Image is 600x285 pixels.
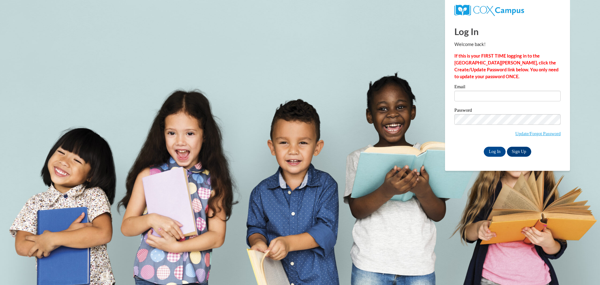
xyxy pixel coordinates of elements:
label: Email [454,84,561,91]
a: Sign Up [507,147,531,157]
img: COX Campus [454,5,524,16]
h1: Log In [454,25,561,38]
p: Welcome back! [454,41,561,48]
input: Log In [484,147,506,157]
a: COX Campus [454,7,524,13]
a: Update/Forgot Password [515,131,561,136]
strong: If this is your FIRST TIME logging in to the [GEOGRAPHIC_DATA][PERSON_NAME], click the Create/Upd... [454,53,558,79]
label: Password [454,108,561,114]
